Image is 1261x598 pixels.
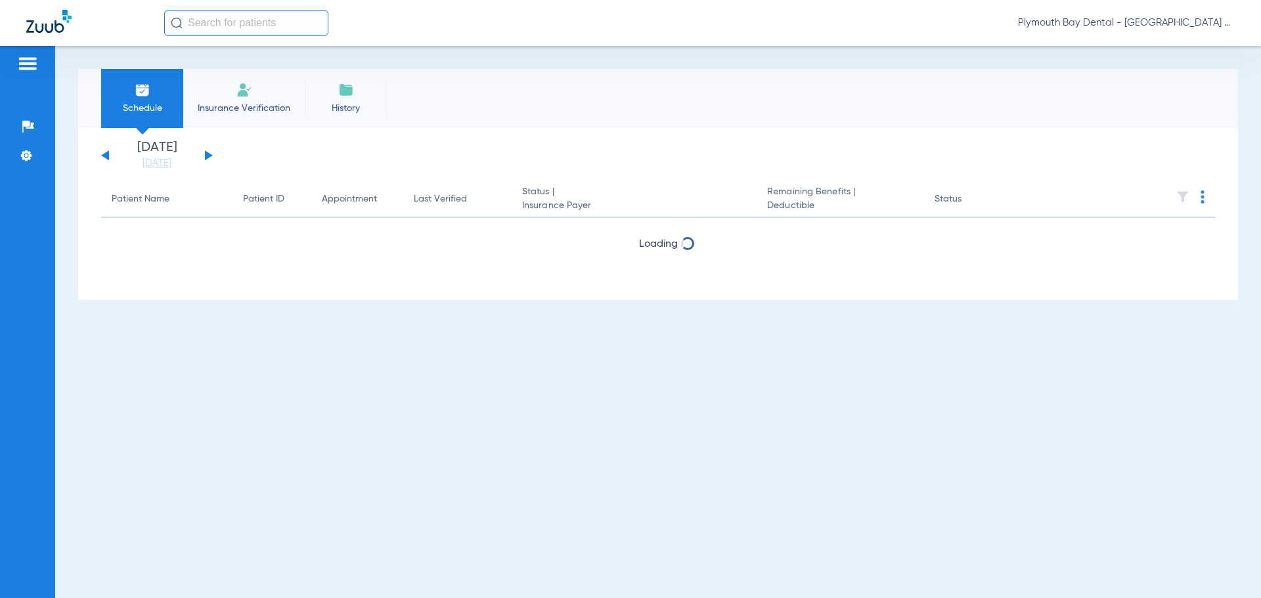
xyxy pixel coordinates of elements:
[193,102,295,115] span: Insurance Verification
[315,102,377,115] span: History
[1201,190,1205,203] img: group-dot-blue.svg
[639,239,678,249] span: Loading
[135,82,150,98] img: Schedule
[322,192,377,206] div: Appointment
[164,10,328,36] input: Search for patients
[243,192,301,206] div: Patient ID
[338,82,354,98] img: History
[414,192,467,206] div: Last Verified
[757,181,923,218] th: Remaining Benefits |
[171,17,183,29] img: Search Icon
[111,102,173,115] span: Schedule
[118,157,196,170] a: [DATE]
[236,82,252,98] img: Manual Insurance Verification
[112,192,222,206] div: Patient Name
[26,10,72,33] img: Zuub Logo
[512,181,757,218] th: Status |
[112,192,169,206] div: Patient Name
[17,56,38,72] img: hamburger-icon
[414,192,501,206] div: Last Verified
[1176,190,1189,203] img: filter.svg
[322,192,393,206] div: Appointment
[522,199,746,213] span: Insurance Payer
[118,141,196,170] li: [DATE]
[243,192,284,206] div: Patient ID
[924,181,1013,218] th: Status
[767,199,913,213] span: Deductible
[1018,16,1235,30] span: Plymouth Bay Dental - [GEOGRAPHIC_DATA] Dental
